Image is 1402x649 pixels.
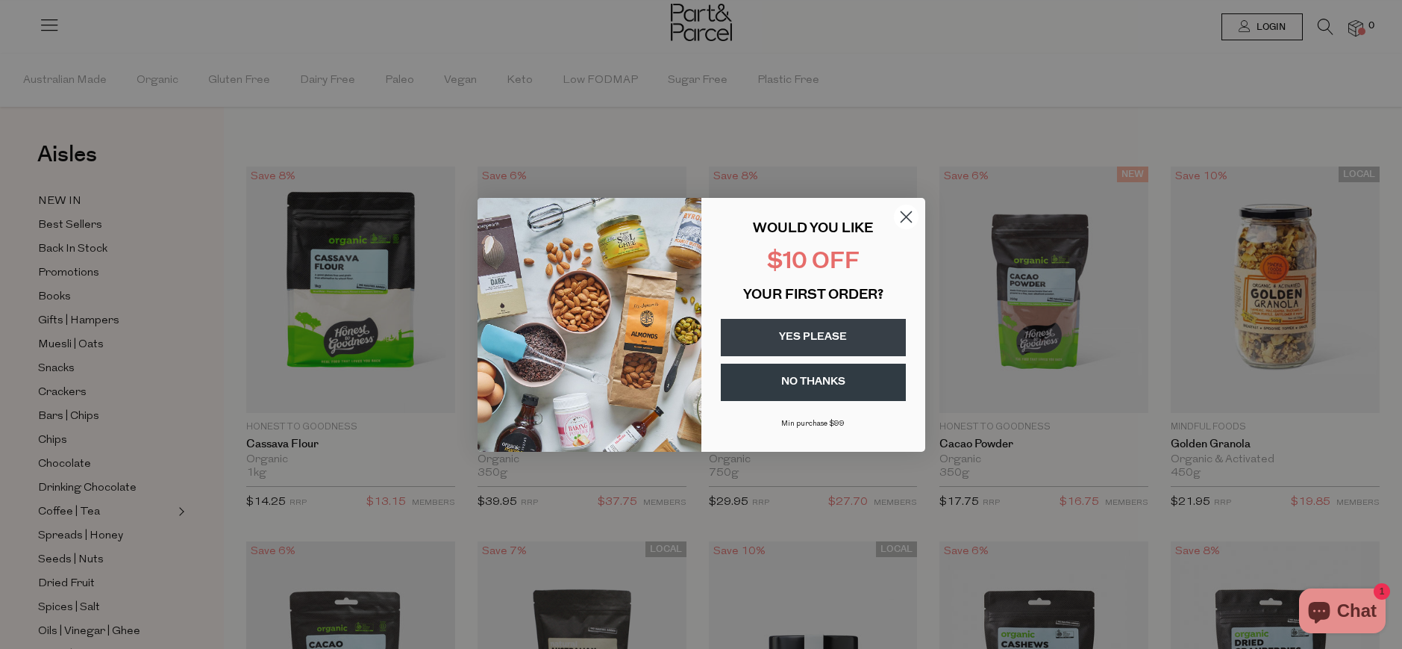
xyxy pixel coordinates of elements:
span: $10 OFF [767,251,860,274]
span: WOULD YOU LIKE [753,223,873,236]
button: Close dialog [893,204,919,230]
button: YES PLEASE [721,319,906,356]
inbox-online-store-chat: Shopify online store chat [1295,589,1390,637]
button: NO THANKS [721,364,906,401]
span: Min purchase $99 [781,420,845,428]
img: 43fba0fb-7538-40bc-babb-ffb1a4d097bc.jpeg [478,198,701,452]
span: YOUR FIRST ORDER? [743,289,883,302]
